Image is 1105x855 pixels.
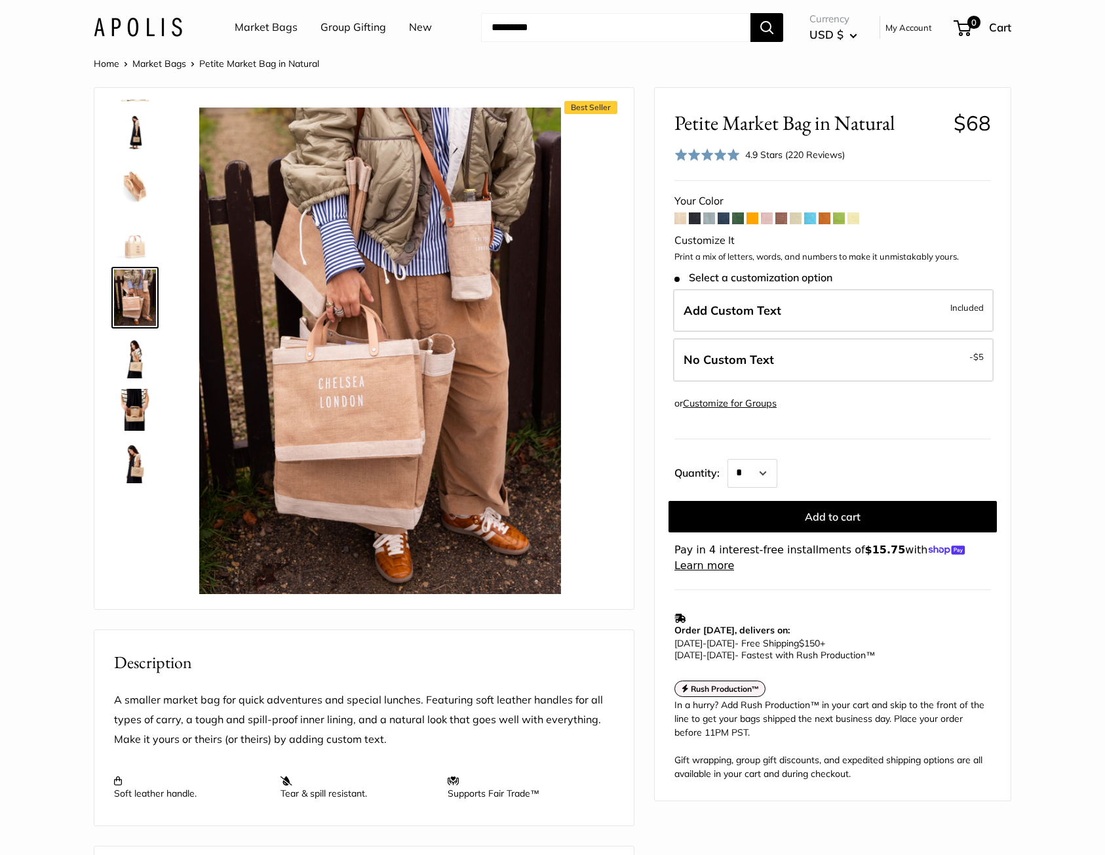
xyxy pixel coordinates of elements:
a: Petite Market Bag in Natural [111,386,159,433]
div: 4.9 Stars (220 Reviews) [745,148,845,162]
span: Petite Market Bag in Natural [199,58,319,70]
p: - Free Shipping + [674,637,984,661]
img: Petite Market Bag in Natural [114,269,156,326]
a: Home [94,58,119,70]
a: description_Spacious inner area with room for everything. [111,162,159,209]
strong: Order [DATE], delivers on: [674,624,790,636]
span: Included [950,300,984,315]
button: USD $ [809,24,857,45]
img: Petite Market Bag in Natural [199,108,561,594]
a: Petite Market Bag in Natural [111,491,159,538]
span: [DATE] [674,649,703,661]
img: Apolis [94,18,182,37]
img: Petite Market Bag in Natural [114,336,156,378]
span: - [703,637,707,649]
label: Quantity: [674,455,727,488]
span: Currency [809,10,857,28]
span: Best Seller [564,101,617,114]
nav: Breadcrumb [94,55,319,72]
p: Print a mix of letters, words, and numbers to make it unmistakably yours. [674,250,991,264]
span: No Custom Text [684,352,774,367]
span: - [703,649,707,661]
p: Tear & spill resistant. [281,776,434,799]
a: Market Bags [132,58,186,70]
label: Add Custom Text [673,289,994,332]
span: [DATE] [707,637,735,649]
p: Soft leather handle. [114,776,267,799]
a: Petite Market Bag in Natural [111,109,159,157]
span: Cart [989,20,1011,34]
img: Petite Market Bag in Natural [114,112,156,154]
a: My Account [885,20,932,35]
span: Add Custom Text [684,303,781,318]
h2: Description [114,650,614,675]
a: Customize for Groups [683,397,777,409]
span: Petite Market Bag in Natural [674,111,944,135]
p: Supports Fair Trade™ [448,776,601,799]
span: - [969,349,984,365]
span: USD $ [809,28,843,41]
img: description_Spacious inner area with room for everything. [114,165,156,207]
img: Petite Market Bag in Natural [114,389,156,431]
img: Petite Market Bag in Natural [114,217,156,259]
div: Customize It [674,231,991,250]
span: [DATE] [674,637,703,649]
input: Search... [481,13,750,42]
div: 4.9 Stars (220 Reviews) [674,146,845,165]
a: 0 Cart [955,17,1011,38]
a: New [409,18,432,37]
div: Your Color [674,191,991,211]
a: Petite Market Bag in Natural [111,267,159,328]
a: Group Gifting [320,18,386,37]
a: Petite Market Bag in Natural [111,334,159,381]
span: $150 [799,637,820,649]
button: Search [750,13,783,42]
a: Market Bags [235,18,298,37]
strong: Rush Production™ [691,684,760,694]
span: $5 [973,351,984,362]
label: Leave Blank [673,338,994,382]
button: Add to cart [669,501,997,532]
div: or [674,395,777,412]
span: $68 [954,110,991,136]
p: A smaller market bag for quick adventures and special lunches. Featuring soft leather handles for... [114,690,614,749]
a: Petite Market Bag in Natural [111,214,159,262]
span: [DATE] [707,649,735,661]
a: Petite Market Bag in Natural [111,439,159,486]
span: 0 [967,16,980,29]
div: In a hurry? Add Rush Production™ in your cart and skip to the front of the line to get your bags ... [674,698,991,781]
img: Petite Market Bag in Natural [114,441,156,483]
span: Select a customization option [674,271,832,284]
span: - Fastest with Rush Production™ [674,649,875,661]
